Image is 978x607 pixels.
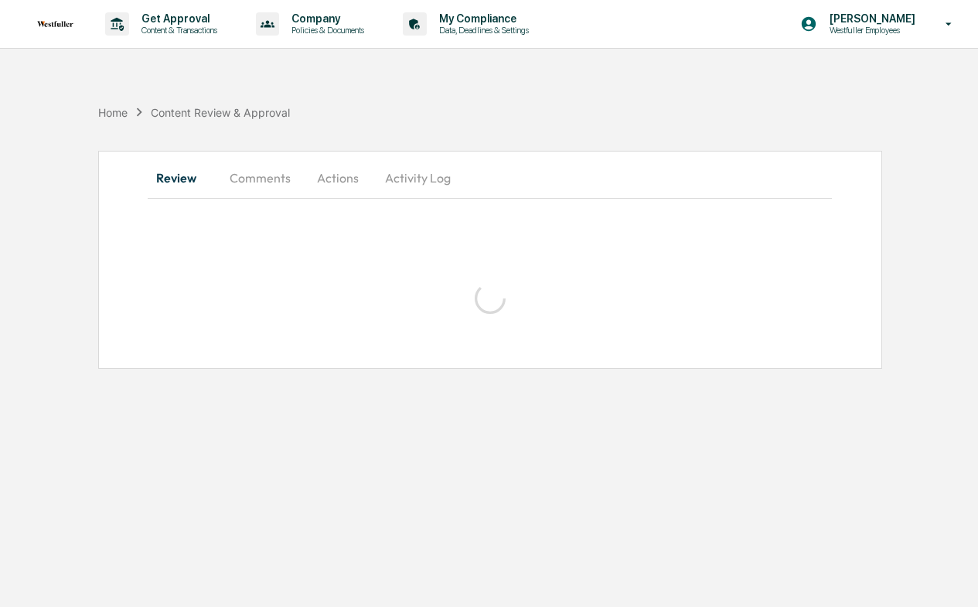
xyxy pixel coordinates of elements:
[427,12,537,25] p: My Compliance
[279,12,372,25] p: Company
[151,106,290,119] div: Content Review & Approval
[817,25,923,36] p: Westfuller Employees
[129,25,225,36] p: Content & Transactions
[303,159,373,196] button: Actions
[373,159,463,196] button: Activity Log
[148,159,217,196] button: Review
[427,25,537,36] p: Data, Deadlines & Settings
[217,159,303,196] button: Comments
[37,21,74,27] img: logo
[98,106,128,119] div: Home
[279,25,372,36] p: Policies & Documents
[817,12,923,25] p: [PERSON_NAME]
[129,12,225,25] p: Get Approval
[148,159,833,196] div: secondary tabs example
